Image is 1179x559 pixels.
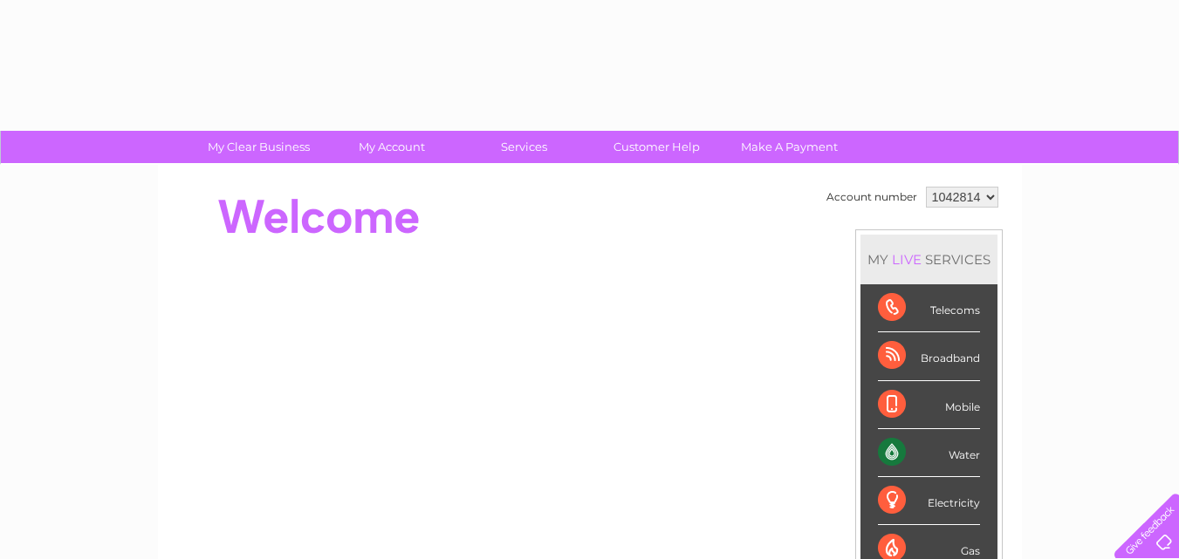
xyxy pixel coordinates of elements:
a: Make A Payment [717,131,861,163]
div: LIVE [888,251,925,268]
a: Services [452,131,596,163]
div: MY SERVICES [860,235,997,284]
div: Electricity [878,477,980,525]
div: Mobile [878,381,980,429]
a: Customer Help [585,131,729,163]
div: Broadband [878,332,980,380]
a: My Account [319,131,463,163]
td: Account number [822,182,922,212]
div: Water [878,429,980,477]
a: My Clear Business [187,131,331,163]
div: Telecoms [878,284,980,332]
